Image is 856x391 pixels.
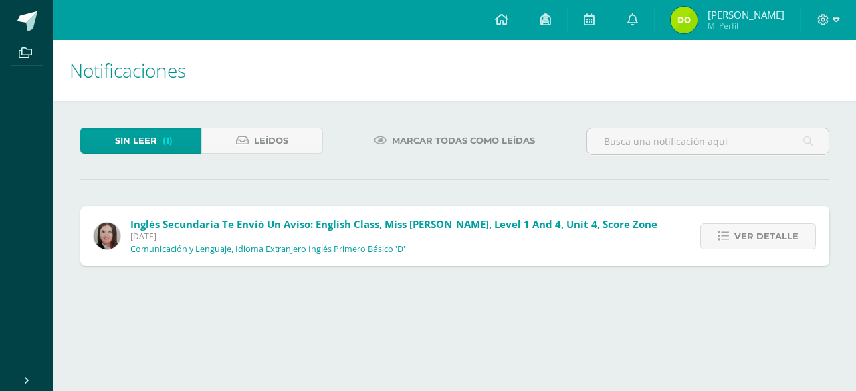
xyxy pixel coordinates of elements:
[587,128,829,154] input: Busca una notificación aquí
[392,128,535,153] span: Marcar todas como leídas
[94,223,120,249] img: 8af0450cf43d44e38c4a1497329761f3.png
[130,244,405,255] p: Comunicación y Lenguaje, Idioma Extranjero Inglés Primero Básico 'D'
[734,224,798,249] span: Ver detalle
[254,128,288,153] span: Leídos
[80,128,201,154] a: Sin leer(1)
[115,128,157,153] span: Sin leer
[163,128,173,153] span: (1)
[708,8,784,21] span: [PERSON_NAME]
[130,217,657,231] span: Inglés Secundaria te envió un aviso: English Class, Miss [PERSON_NAME], Level 1 and 4, Unit 4, Sc...
[671,7,698,33] img: b5f924f2695a09acb0195c6a1e020a8c.png
[357,128,552,154] a: Marcar todas como leídas
[130,231,657,242] span: [DATE]
[201,128,322,154] a: Leídos
[70,57,186,83] span: Notificaciones
[708,20,784,31] span: Mi Perfil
